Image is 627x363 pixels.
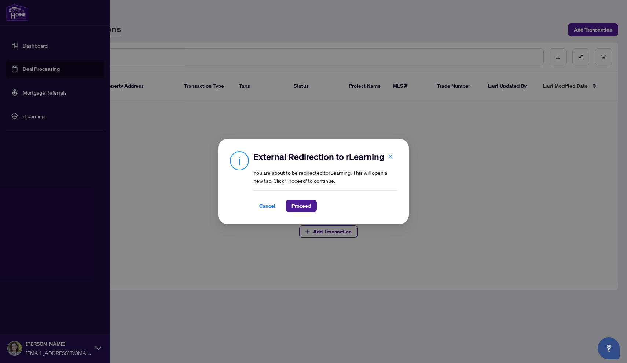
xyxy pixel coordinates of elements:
[598,337,620,359] button: Open asap
[253,151,397,212] div: You are about to be redirected to rLearning . This will open a new tab. Click ‘Proceed’ to continue.
[253,151,397,163] h2: External Redirection to rLearning
[388,154,393,159] span: close
[259,200,275,212] span: Cancel
[286,200,317,212] button: Proceed
[291,200,311,212] span: Proceed
[253,200,281,212] button: Cancel
[230,151,249,170] img: Info Icon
